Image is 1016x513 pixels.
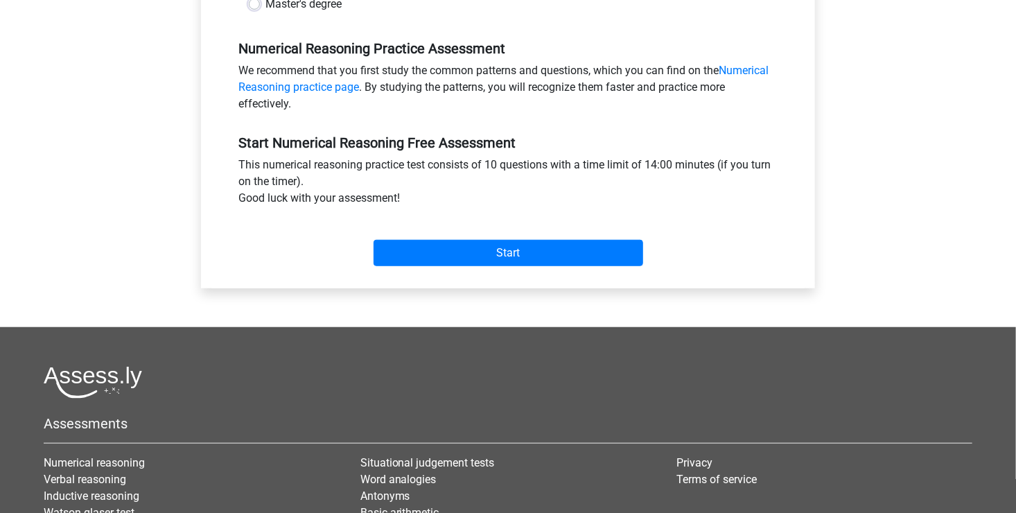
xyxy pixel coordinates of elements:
[360,456,495,469] a: Situational judgement tests
[360,489,410,503] a: Antonyms
[228,62,788,118] div: We recommend that you first study the common patterns and questions, which you can find on the . ...
[676,473,757,486] a: Terms of service
[374,240,643,266] input: Start
[44,415,972,432] h5: Assessments
[44,366,142,399] img: Assessly logo
[238,134,778,151] h5: Start Numerical Reasoning Free Assessment
[238,40,778,57] h5: Numerical Reasoning Practice Assessment
[228,157,788,212] div: This numerical reasoning practice test consists of 10 questions with a time limit of 14:00 minute...
[44,473,126,486] a: Verbal reasoning
[360,473,437,486] a: Word analogies
[44,489,139,503] a: Inductive reasoning
[44,456,145,469] a: Numerical reasoning
[676,456,712,469] a: Privacy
